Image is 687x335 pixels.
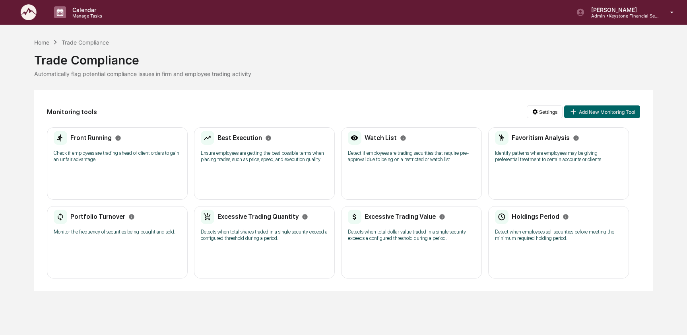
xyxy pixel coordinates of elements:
p: Identify patterns where employees may be giving preferential treatment to certain accounts or cli... [495,150,622,163]
p: Monitor the frequency of securities being bought and sold. [54,229,181,235]
p: Ensure employees are getting the best possible terms when placing trades, such as price, speed, a... [201,150,328,163]
p: Admin • Keystone Financial Services [585,13,659,19]
h2: Holdings Period [512,213,559,220]
img: logo [19,3,38,21]
h2: Favoritism Analysis [512,134,570,142]
p: Detects when total dollar value traded in a single security exceeds a configured threshold during... [348,229,475,242]
p: Check if employees are trading ahead of client orders to gain an unfair advantage. [54,150,181,163]
div: Trade Compliance [34,47,652,67]
p: Detect when employees sell securities before meeting the minimum required holding period. [495,229,622,242]
h2: Watch List [365,134,397,142]
div: Automatically flag potential compliance issues in firm and employee trading activity [34,70,652,77]
h2: Excessive Trading Value [365,213,436,220]
svg: Info [573,135,579,141]
svg: Info [115,135,121,141]
p: Detect if employees are trading securities that require pre-approval due to being on a restricted... [348,150,475,163]
svg: Info [400,135,406,141]
p: Calendar [66,6,106,13]
svg: Info [302,214,308,220]
svg: Info [563,214,569,220]
p: [PERSON_NAME] [585,6,659,13]
h2: Portfolio Turnover [70,213,125,220]
svg: Info [265,135,272,141]
h2: Best Execution [217,134,262,142]
div: Trade Compliance [62,39,109,46]
h2: Excessive Trading Quantity [217,213,299,220]
svg: Info [439,214,445,220]
button: Settings [527,105,563,118]
p: Detects when total shares traded in a single security exceed a configured threshold during a period. [201,229,328,242]
h2: Front Running [70,134,112,142]
h2: Monitoring tools [47,108,97,116]
p: Manage Tasks [66,13,106,19]
button: Add New Monitoring Tool [564,105,640,118]
svg: Info [128,214,135,220]
div: Home [34,39,49,46]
